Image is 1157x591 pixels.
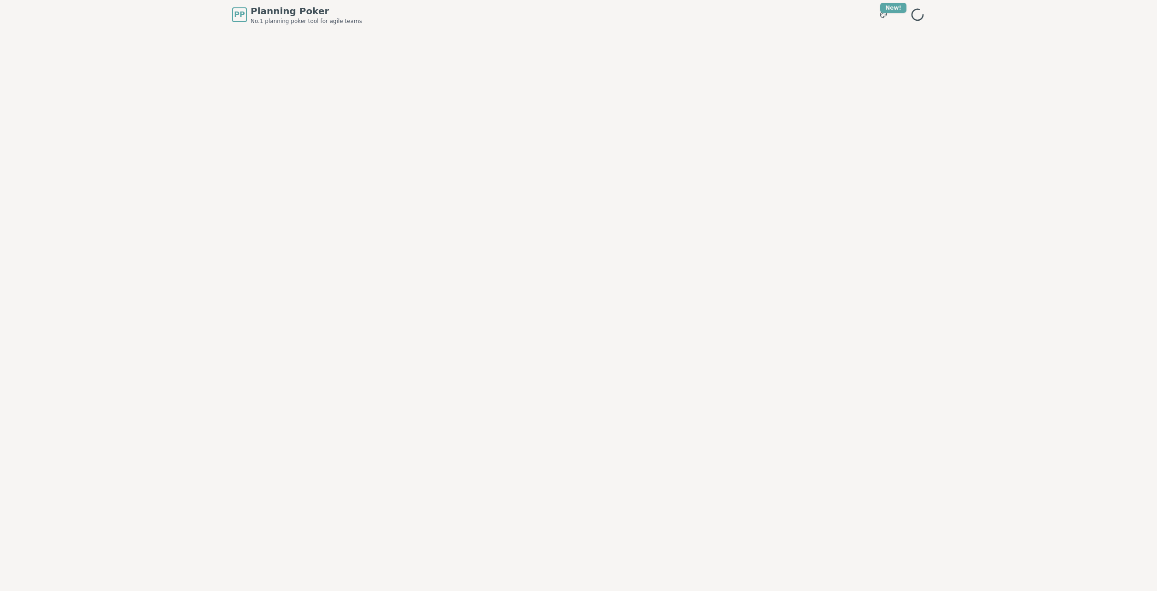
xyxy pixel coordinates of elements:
span: No.1 planning poker tool for agile teams [251,17,362,25]
span: Planning Poker [251,5,362,17]
a: PPPlanning PokerNo.1 planning poker tool for agile teams [232,5,362,25]
div: New! [880,3,906,13]
span: PP [234,9,245,20]
button: New! [875,6,892,23]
